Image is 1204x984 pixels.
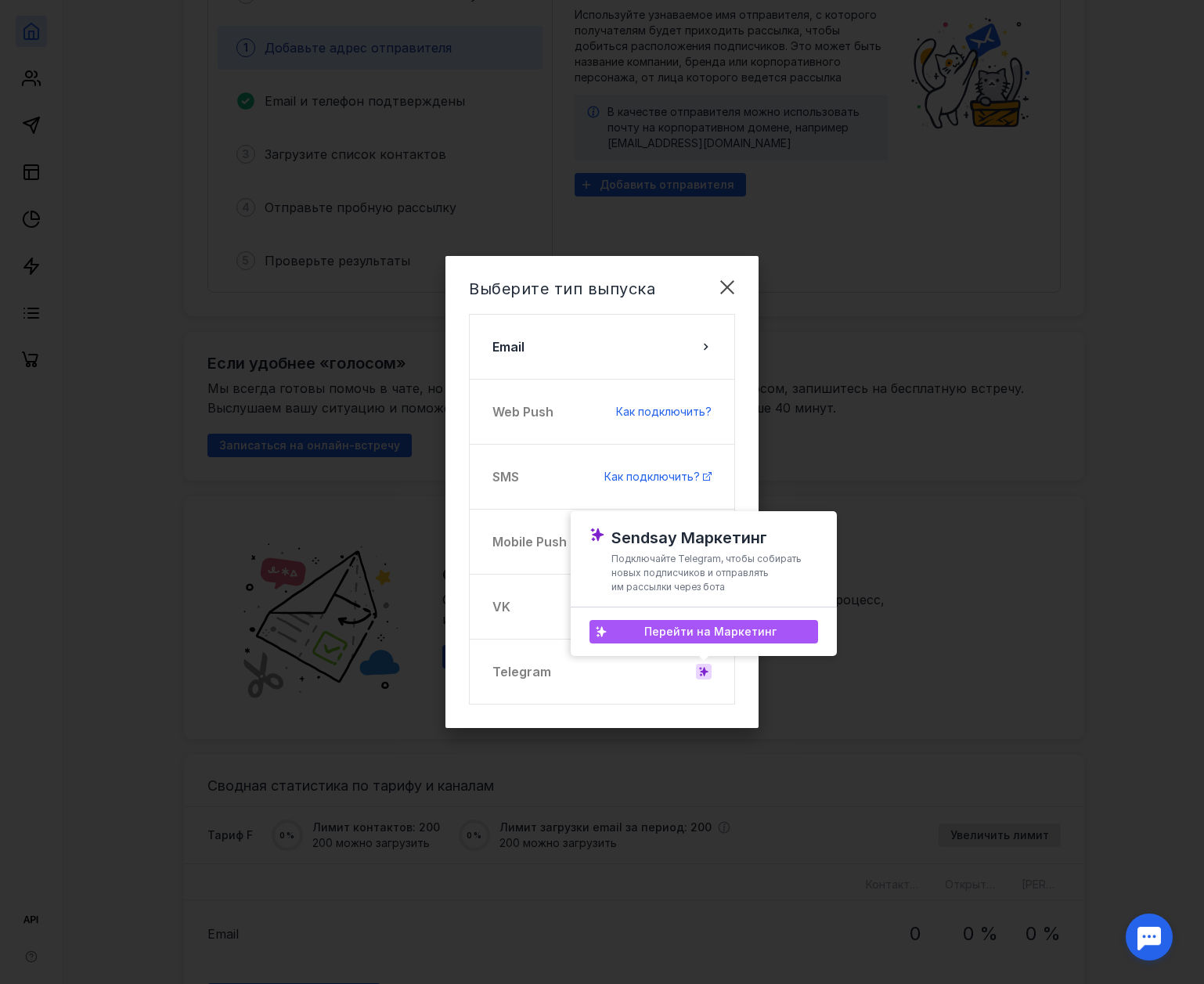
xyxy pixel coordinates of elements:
[616,404,712,420] a: Как подключить?
[469,279,655,298] span: Выберите тип выпуска
[492,337,524,356] span: Email
[604,469,712,485] a: Как подключить?
[611,528,767,547] span: Sendsay Маркетинг
[604,470,700,483] span: Как подключить?
[469,314,735,380] button: Email
[616,405,712,418] span: Как подключить?
[589,620,818,643] a: Перейти на Маркетинг
[644,625,777,639] span: Перейти на Маркетинг
[611,553,802,593] span: Подключайте Telegram, чтобы собирать новых подписчиков и отправлять им рассылки через бота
